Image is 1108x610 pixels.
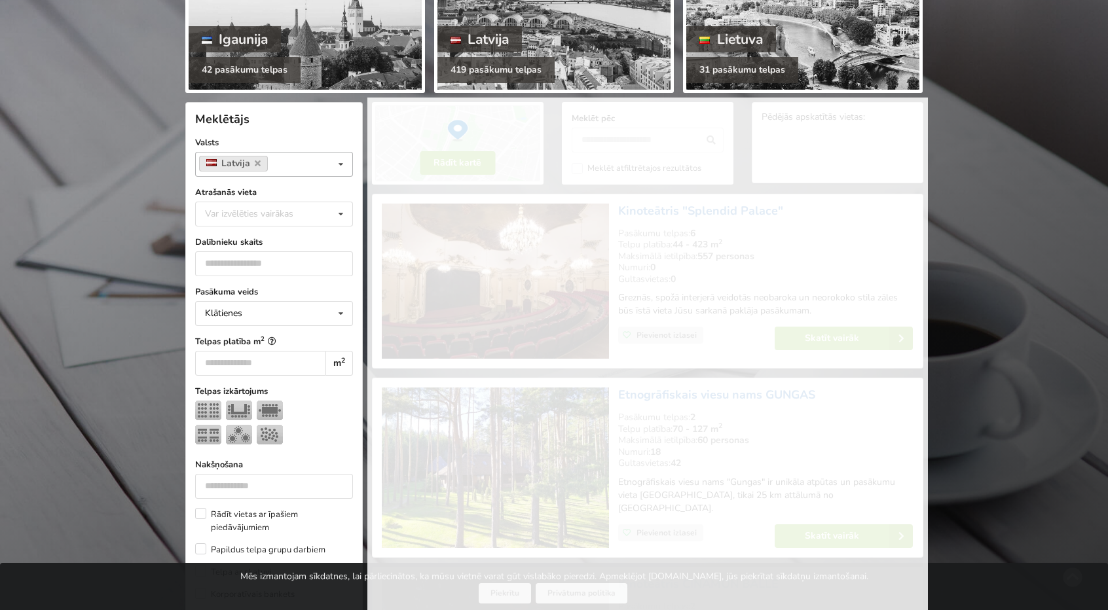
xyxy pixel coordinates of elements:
[205,309,242,318] div: Klātienes
[195,335,353,348] label: Telpas platība m
[341,355,345,365] sup: 2
[195,401,221,420] img: Teātris
[195,186,353,199] label: Atrašanās vieta
[195,285,353,298] label: Pasākuma veids
[189,26,282,52] div: Igaunija
[686,57,798,83] div: 31 pasākumu telpas
[202,206,323,221] div: Var izvēlēties vairākas
[195,136,353,149] label: Valsts
[189,57,301,83] div: 42 pasākumu telpas
[195,543,325,556] label: Papildus telpa grupu darbiem
[199,156,268,171] a: Latvija
[195,236,353,249] label: Dalībnieku skaits
[226,401,252,420] img: U-Veids
[257,425,283,444] img: Pieņemšana
[437,26,523,52] div: Latvija
[195,508,353,534] label: Rādīt vietas ar īpašiem piedāvājumiem
[261,334,265,343] sup: 2
[195,111,249,127] span: Meklētājs
[226,425,252,444] img: Bankets
[195,385,353,398] label: Telpas izkārtojums
[325,351,352,376] div: m
[195,425,221,444] img: Klase
[195,458,353,471] label: Nakšņošana
[686,26,776,52] div: Lietuva
[437,57,555,83] div: 419 pasākumu telpas
[257,401,283,420] img: Sapulce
